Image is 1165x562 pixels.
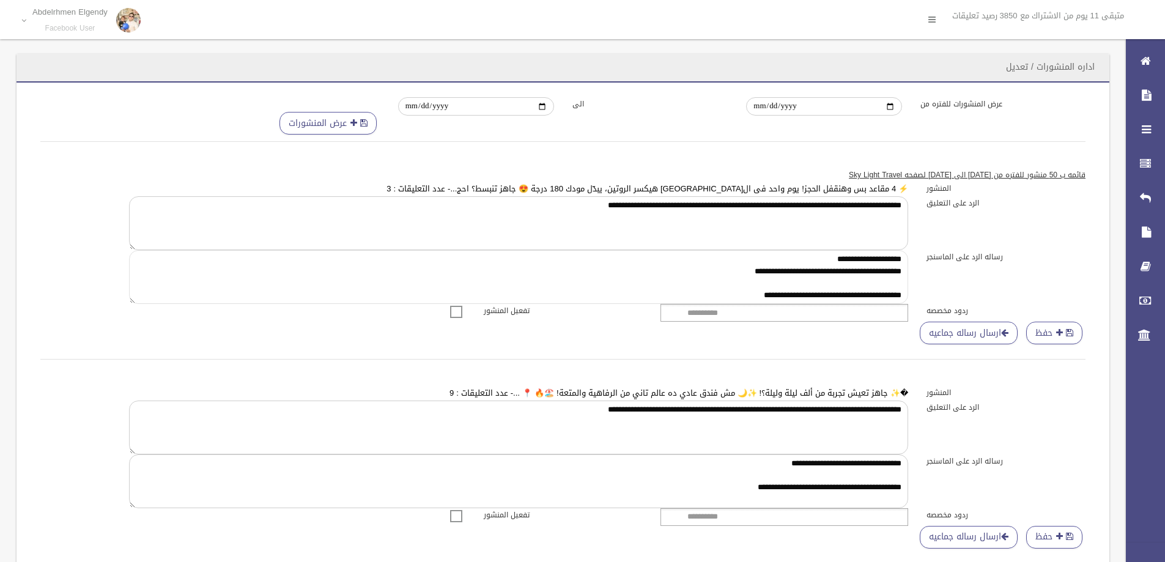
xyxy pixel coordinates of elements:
[920,322,1018,344] a: ارسال رساله جماعيه
[920,526,1018,549] a: ارسال رساله جماعيه
[1026,322,1082,344] button: حفظ
[279,112,377,135] button: عرض المنشورات
[563,97,738,111] label: الى
[849,168,1085,182] u: قائمه ب 50 منشور للفتره من [DATE] الى [DATE] لصفحه Sky Light Travel
[911,97,1085,111] label: عرض المنشورات للفتره من
[917,401,1095,414] label: الرد على التعليق
[386,181,908,196] a: ⚡ 4 مقاعد بس وهنقفل الحجز! يوم واحد فى ال[GEOGRAPHIC_DATA] هيكسر الروتين، يبدّل مودك 180 درجة 😍 ج...
[917,454,1095,468] label: رساله الرد على الماسنجر
[917,304,1095,317] label: ردود مخصصه
[1026,526,1082,549] button: حفظ
[32,7,108,17] p: Abdelrhmen Elgendy
[917,182,1095,195] label: المنشور
[917,250,1095,264] label: رساله الرد على الماسنجر
[32,24,108,33] small: Facebook User
[991,55,1109,79] header: اداره المنشورات / تعديل
[475,304,652,317] label: تفعيل المنشور
[917,196,1095,210] label: الرد على التعليق
[917,386,1095,399] label: المنشور
[449,385,908,401] a: �✨ جاهز تعيش تجربة من ألف ليلة وليلة؟! ✨🌙 مش فندق عادي ده عالم تاني من الرفاهية والمتعة! 🏖️🔥 📍 .....
[917,508,1095,522] label: ردود مخصصه
[475,508,652,522] label: تفعيل المنشور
